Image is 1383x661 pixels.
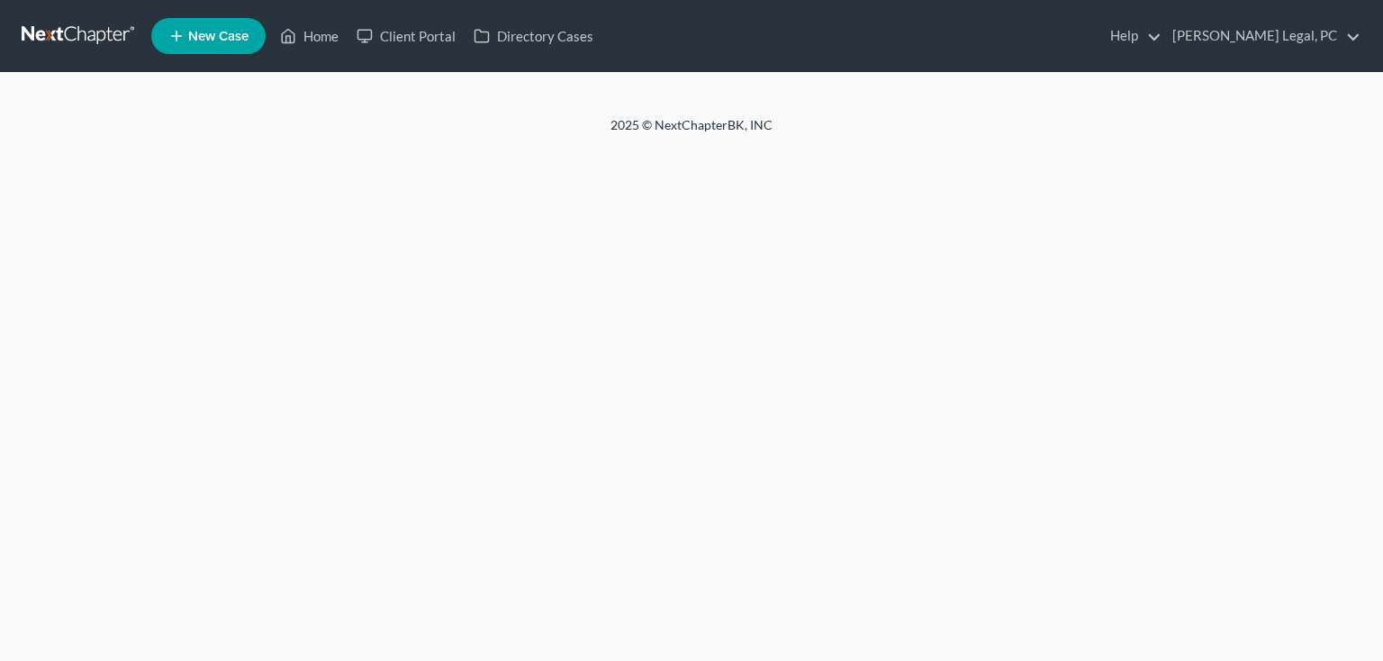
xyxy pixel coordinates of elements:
a: Client Portal [348,20,465,52]
a: Help [1101,20,1162,52]
a: [PERSON_NAME] Legal, PC [1163,20,1360,52]
a: Directory Cases [465,20,602,52]
new-legal-case-button: New Case [151,18,266,54]
a: Home [271,20,348,52]
div: 2025 © NextChapterBK, INC [178,116,1205,149]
